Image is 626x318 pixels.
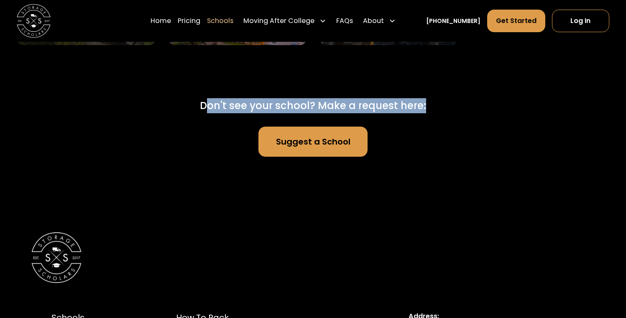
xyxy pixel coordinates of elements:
[240,9,330,33] div: Moving After College
[17,4,50,38] img: Storage Scholars main logo
[151,9,171,33] a: Home
[178,9,200,33] a: Pricing
[363,16,384,26] div: About
[207,9,233,33] a: Schools
[360,9,399,33] div: About
[336,9,353,33] a: FAQs
[487,10,545,32] a: Get Started
[258,127,367,157] a: Suggest a School
[426,17,480,25] a: [PHONE_NUMBER]
[552,10,609,32] a: Log In
[200,98,426,113] div: Don't see your school? Make a request here:
[243,16,314,26] div: Moving After College
[31,232,82,283] img: Storage Scholars Logomark.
